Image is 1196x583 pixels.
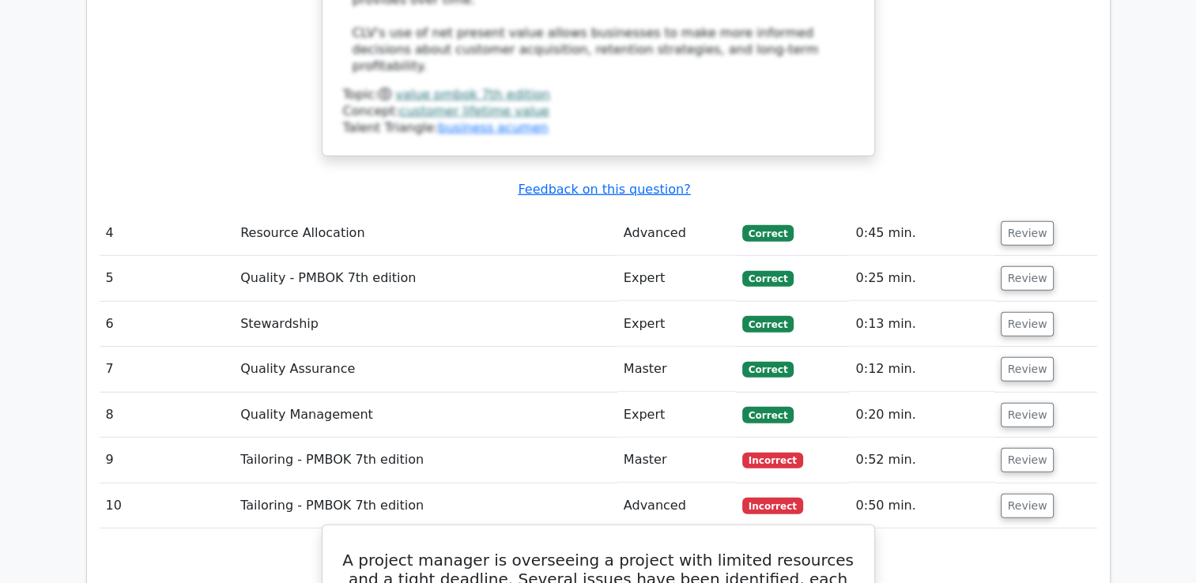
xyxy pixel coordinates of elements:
span: Correct [742,407,794,423]
span: Correct [742,362,794,378]
a: business acumen [438,120,548,135]
td: Quality Assurance [234,347,617,392]
span: Correct [742,225,794,241]
td: Master [617,347,736,392]
td: Resource Allocation [234,211,617,256]
td: 9 [100,438,235,483]
td: Stewardship [234,302,617,347]
td: Expert [617,256,736,301]
td: Tailoring - PMBOK 7th edition [234,438,617,483]
td: Advanced [617,211,736,256]
button: Review [1001,266,1055,291]
td: 0:45 min. [849,211,994,256]
button: Review [1001,403,1055,427]
span: Incorrect [742,498,803,513]
td: Advanced [617,483,736,528]
td: 5 [100,256,235,301]
button: Review [1001,221,1055,246]
td: Expert [617,393,736,438]
button: Review [1001,312,1055,337]
td: 0:13 min. [849,302,994,347]
td: 4 [100,211,235,256]
td: 6 [100,302,235,347]
button: Review [1001,448,1055,472]
a: customer lifetime value [399,103,549,118]
span: Incorrect [742,453,803,468]
td: 8 [100,393,235,438]
a: Feedback on this question? [518,182,690,197]
div: Talent Triangle: [343,87,854,136]
td: Quality - PMBOK 7th edition [234,256,617,301]
div: Topic: [343,87,854,103]
button: Review [1001,357,1055,382]
div: Concept: [343,103,854,120]
td: 0:50 min. [849,483,994,528]
td: Tailoring - PMBOK 7th edition [234,483,617,528]
td: 7 [100,347,235,392]
button: Review [1001,494,1055,518]
td: 0:25 min. [849,256,994,301]
td: Expert [617,302,736,347]
td: 0:20 min. [849,393,994,438]
td: Quality Management [234,393,617,438]
a: value pmbok 7th edition [395,87,550,102]
span: Correct [742,271,794,287]
td: 0:52 min. [849,438,994,483]
td: Master [617,438,736,483]
td: 0:12 min. [849,347,994,392]
span: Correct [742,316,794,332]
td: 10 [100,483,235,528]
